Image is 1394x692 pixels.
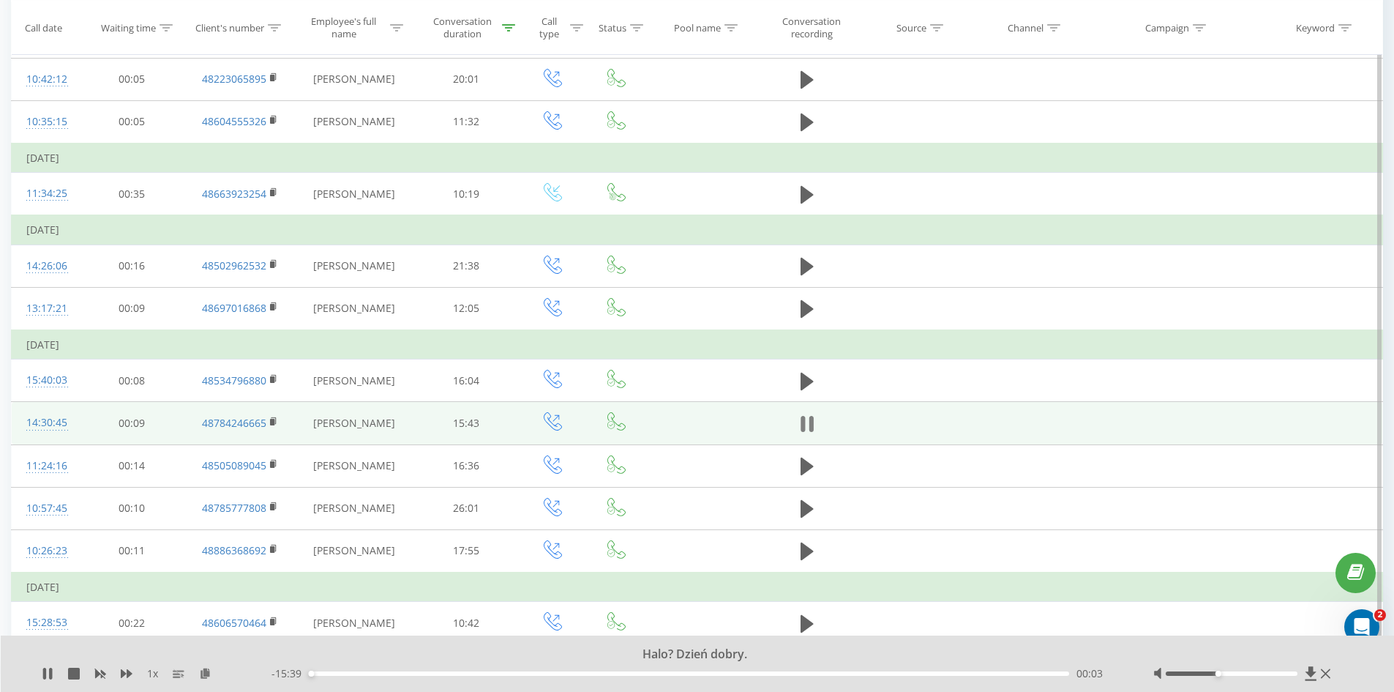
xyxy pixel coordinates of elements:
td: 00:14 [79,444,185,487]
div: 10:42:12 [26,65,64,94]
div: Accessibility label [308,671,314,677]
td: 00:09 [79,402,185,444]
a: 48785777808 [202,501,266,515]
div: Call date [25,21,62,34]
div: Source [896,21,926,34]
div: Pool name [674,21,721,34]
div: Accessibility label [1215,671,1221,677]
td: 20:01 [413,58,520,100]
div: Status [599,21,626,34]
td: [PERSON_NAME] [295,444,413,487]
a: 48505089045 [202,458,266,472]
div: Conversation recording [769,15,854,40]
td: 00:05 [79,58,185,100]
div: 13:17:21 [26,294,64,323]
a: 48604555326 [202,114,266,128]
div: Call type [532,15,566,40]
div: Channel [1008,21,1043,34]
a: 48223065895 [202,72,266,86]
div: Keyword [1296,21,1335,34]
div: Employee's full name [301,15,386,40]
a: 48886368692 [202,543,266,557]
td: [PERSON_NAME] [295,402,413,444]
div: 10:26:23 [26,537,64,565]
td: 11:32 [413,100,520,144]
td: [PERSON_NAME] [295,529,413,573]
td: [PERSON_NAME] [295,360,413,402]
div: 14:26:06 [26,252,64,280]
a: 48502962532 [202,258,266,272]
div: 14:30:45 [26,409,64,437]
a: 48697016868 [202,301,266,315]
span: 00:03 [1076,666,1103,681]
div: Waiting time [101,21,156,34]
td: 00:11 [79,529,185,573]
td: 00:22 [79,602,185,644]
td: 26:01 [413,487,520,529]
td: 10:42 [413,602,520,644]
div: 10:35:15 [26,108,64,136]
td: 16:04 [413,360,520,402]
div: Conversation duration [427,15,499,40]
td: [PERSON_NAME] [295,100,413,144]
span: - 15:39 [271,666,309,681]
a: 48784246665 [202,416,266,430]
td: 00:10 [79,487,185,529]
td: [DATE] [12,573,1383,602]
div: 11:24:16 [26,452,64,480]
td: 00:05 [79,100,185,144]
td: [PERSON_NAME] [295,58,413,100]
td: 00:35 [79,173,185,216]
td: [PERSON_NAME] [295,173,413,216]
div: Halo? Dzień dobry. [171,647,1205,663]
div: 11:34:25 [26,179,64,208]
a: 48534796880 [202,373,266,387]
td: 12:05 [413,287,520,330]
td: 10:19 [413,173,520,216]
div: Campaign [1145,21,1189,34]
span: 2 [1374,609,1386,621]
td: 21:38 [413,245,520,287]
td: [PERSON_NAME] [295,245,413,287]
td: 00:16 [79,245,185,287]
span: 1 x [147,666,158,681]
td: [PERSON_NAME] [295,487,413,529]
td: [PERSON_NAME] [295,602,413,644]
a: 48663923254 [202,187,266,201]
iframe: Intercom live chat [1344,609,1379,644]
td: [DATE] [12,144,1383,173]
a: 48606570464 [202,616,266,630]
td: [DATE] [12,215,1383,245]
div: 15:40:03 [26,366,64,395]
div: 10:57:45 [26,494,64,523]
td: 15:43 [413,402,520,444]
div: Client's number [195,21,264,34]
td: 16:36 [413,444,520,487]
td: [DATE] [12,330,1383,360]
td: 00:09 [79,287,185,330]
td: 17:55 [413,529,520,573]
td: [PERSON_NAME] [295,287,413,330]
td: 00:08 [79,360,185,402]
div: 15:28:53 [26,609,64,637]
